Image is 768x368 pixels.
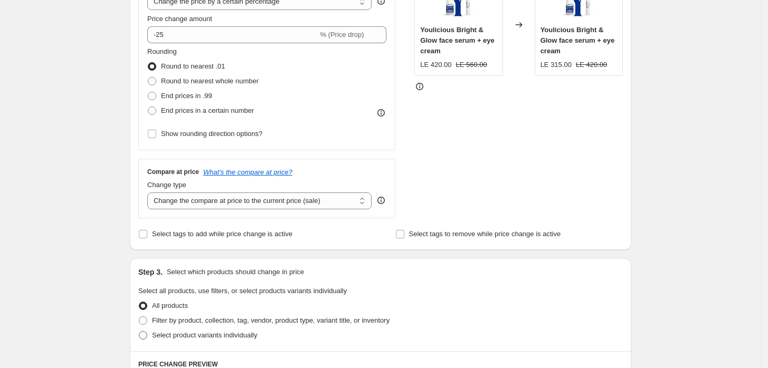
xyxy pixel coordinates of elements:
[152,331,257,339] span: Select product variants individually
[161,62,225,70] span: Round to nearest .01
[320,31,364,38] span: % (Price drop)
[161,92,212,100] span: End prices in .99
[420,60,451,70] div: LE 420.00
[138,287,347,295] span: Select all products, use filters, or select products variants individually
[161,77,259,85] span: Round to nearest whole number
[152,316,390,324] span: Filter by product, collection, tag, vendor, product type, variant title, or inventory
[138,267,163,277] h2: Step 3.
[161,106,254,114] span: End prices in a certain number
[203,168,292,176] button: What's the compare at price?
[152,230,292,238] span: Select tags to add while price change is active
[576,60,607,70] strike: LE 420.00
[147,181,186,189] span: Change type
[376,195,386,206] div: help
[420,26,495,55] span: Youlicious Bright & Glow face serum + eye cream
[161,130,262,138] span: Show rounding direction options?
[147,47,177,55] span: Rounding
[147,168,199,176] h3: Compare at price
[541,26,615,55] span: Youlicious Bright & Glow face serum + eye cream
[409,230,561,238] span: Select tags to remove while price change is active
[456,60,487,70] strike: LE 560.00
[147,15,212,23] span: Price change amount
[147,26,318,43] input: -15
[541,60,572,70] div: LE 315.00
[152,302,188,309] span: All products
[167,267,304,277] p: Select which products should change in price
